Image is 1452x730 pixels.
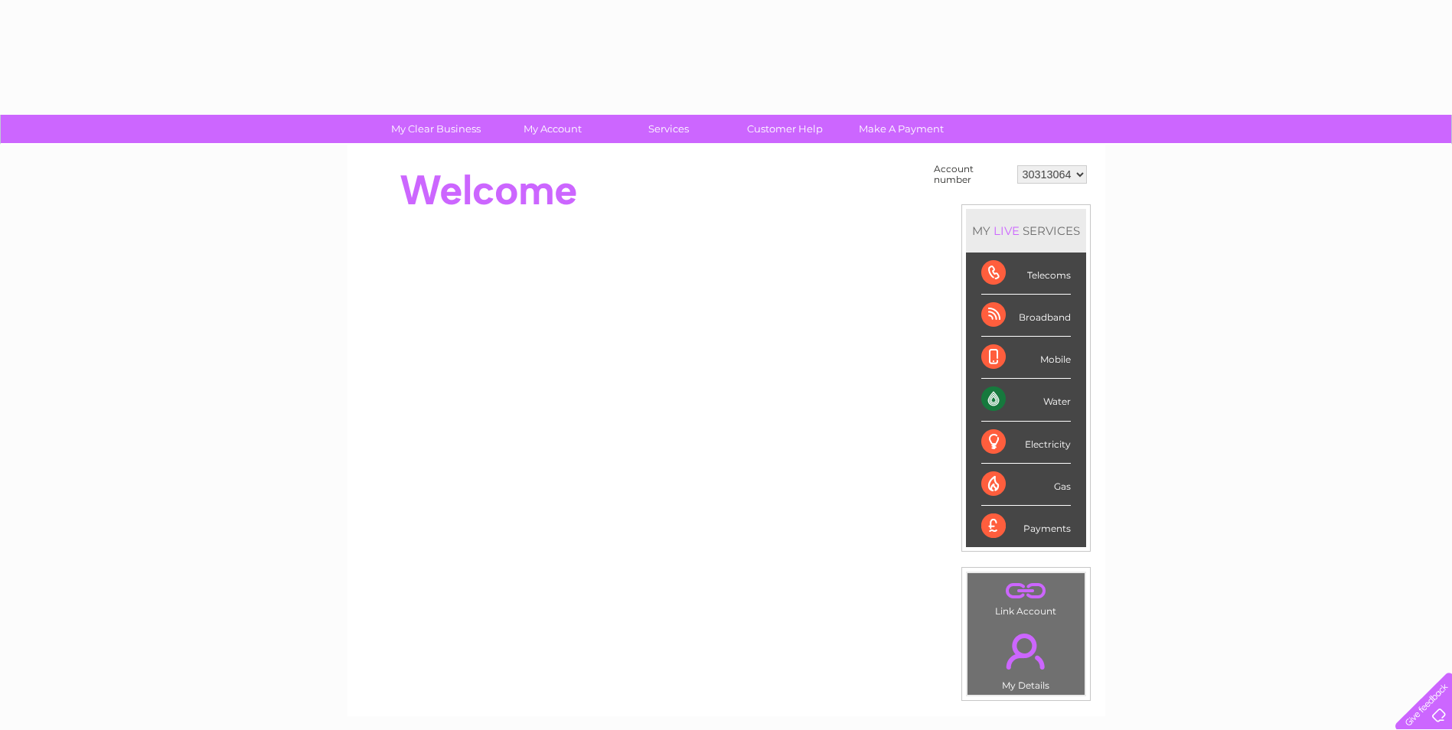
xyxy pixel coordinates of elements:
div: Mobile [981,337,1071,379]
a: . [971,577,1081,604]
div: LIVE [990,223,1023,238]
div: Electricity [981,422,1071,464]
div: Gas [981,464,1071,506]
a: Make A Payment [838,115,964,143]
a: Services [605,115,732,143]
a: My Clear Business [373,115,499,143]
div: Payments [981,506,1071,547]
div: Telecoms [981,253,1071,295]
div: Water [981,379,1071,421]
a: Customer Help [722,115,848,143]
div: Broadband [981,295,1071,337]
a: . [971,624,1081,678]
td: Link Account [967,572,1085,621]
td: My Details [967,621,1085,696]
a: My Account [489,115,615,143]
div: MY SERVICES [966,209,1086,253]
td: Account number [930,160,1013,189]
